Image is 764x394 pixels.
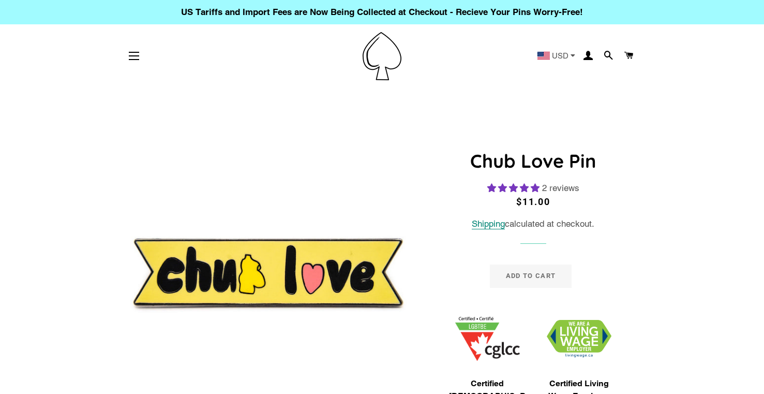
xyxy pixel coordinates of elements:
[472,218,505,229] a: Shipping
[552,52,568,60] span: USD
[441,217,625,231] div: calculated at checkout.
[455,317,520,361] img: 1705457225.png
[363,32,401,80] img: Pin-Ace
[487,183,542,193] span: 5.00 stars
[516,196,550,207] span: $11.00
[490,265,572,287] button: Add to Cart
[441,148,625,174] h1: Chub Love Pin
[506,272,556,280] span: Add to Cart
[542,183,579,193] span: 2 reviews
[547,320,611,358] img: 1706832627.png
